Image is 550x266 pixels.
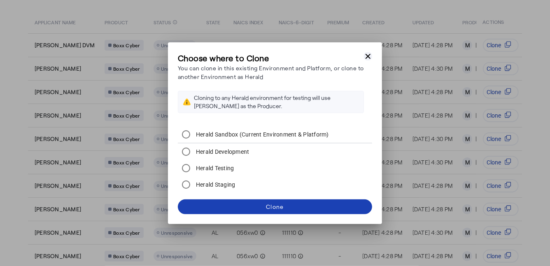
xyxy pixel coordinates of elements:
[194,164,234,172] label: Herald Testing
[178,64,364,81] p: You can clone in this existing Environment and Platform, or clone to another Environment as Herald
[194,130,329,139] label: Herald Sandbox (Current Environment & Platform)
[194,148,249,156] label: Herald Development
[194,94,359,110] div: Cloning to any Herald environment for testing will use [PERSON_NAME] as the Producer.
[178,199,372,214] button: Clone
[178,52,364,64] h3: Choose where to Clone
[266,202,284,211] div: Clone
[194,180,235,189] label: Herald Staging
